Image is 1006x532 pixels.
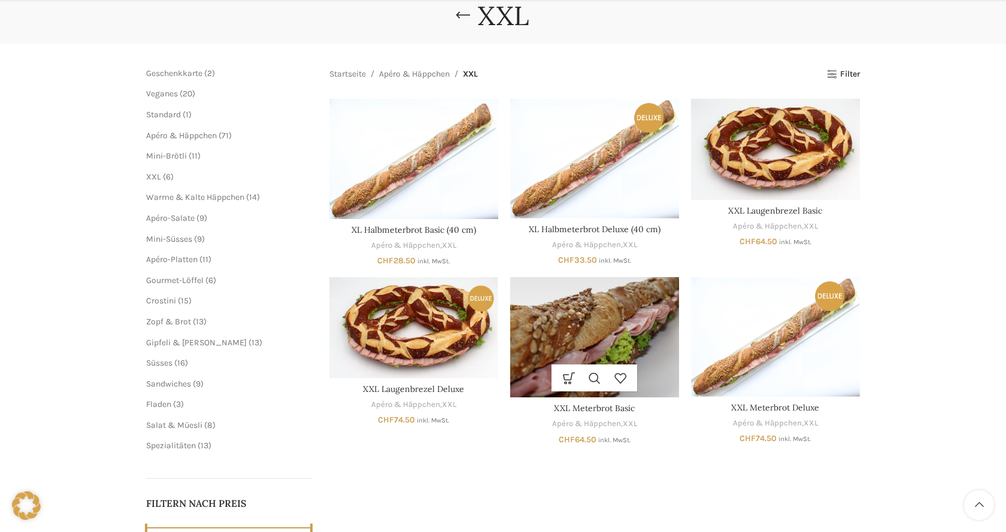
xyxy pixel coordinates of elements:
[371,240,440,251] a: Apéro & Häppchen
[146,317,191,327] a: Zopf & Brot
[146,68,202,78] a: Geschenkkarte
[558,255,574,265] span: CHF
[691,418,860,429] div: ,
[378,415,394,425] span: CHF
[329,68,366,81] a: Startseite
[146,275,204,285] a: Gourmet-Löffel
[510,239,679,251] div: ,
[778,435,811,443] small: inkl. MwSt.
[201,440,208,451] span: 13
[623,239,637,251] a: XXL
[691,277,860,396] a: XXL Meterbrot Deluxe
[146,234,192,244] a: Mini-Süsses
[183,89,192,99] span: 20
[352,224,476,235] a: XL Halbmeterbrot Basic (40 cm)
[378,415,415,425] bdi: 74.50
[146,192,244,202] a: Warme & Kalte Häppchen
[146,254,198,265] a: Apéro-Platten
[510,418,679,430] div: ,
[146,379,191,389] a: Sandwiches
[740,236,777,247] bdi: 64.50
[222,130,229,141] span: 71
[196,317,204,327] span: 13
[559,434,575,445] span: CHF
[196,379,201,389] span: 9
[377,256,416,266] bdi: 28.50
[552,418,621,430] a: Apéro & Häppchen
[208,275,213,285] span: 6
[146,440,196,451] a: Spezialitäten
[146,497,311,510] h5: Filtern nach Preis
[146,110,181,120] a: Standard
[207,420,213,430] span: 8
[329,399,498,411] div: ,
[186,110,189,120] span: 1
[379,68,450,81] a: Apéro & Häppchen
[779,238,811,246] small: inkl. MwSt.
[733,221,802,232] a: Apéro & Häppchen
[598,436,631,444] small: inkl. MwSt.
[192,151,198,161] span: 11
[146,358,172,368] a: Süsses
[377,256,393,266] span: CHF
[146,89,178,99] a: Veganes
[559,434,596,445] bdi: 64.50
[329,240,498,251] div: ,
[623,418,637,430] a: XXL
[371,399,440,411] a: Apéro & Häppchen
[510,99,679,218] a: XL Halbmeterbrot Deluxe (40 cm)
[329,99,498,219] a: XL Halbmeterbrot Basic (40 cm)
[463,68,478,81] span: XXL
[827,69,860,80] a: Filter
[146,151,187,161] a: Mini-Brötli
[207,68,212,78] span: 2
[442,399,456,411] a: XXL
[146,420,202,430] a: Salat & Müesli
[329,68,478,81] nav: Breadcrumb
[202,254,208,265] span: 11
[251,338,259,348] span: 13
[146,296,176,306] a: Crostini
[448,4,478,28] a: Go back
[181,296,189,306] span: 15
[146,213,195,223] a: Apéro-Salate
[199,213,204,223] span: 9
[733,418,802,429] a: Apéro & Häppchen
[599,257,631,265] small: inkl. MwSt.
[558,255,597,265] bdi: 33.50
[804,418,818,429] a: XXL
[529,224,660,235] a: XL Halbmeterbrot Deluxe (40 cm)
[363,384,464,394] a: XXL Laugenbrezel Deluxe
[442,240,456,251] a: XXL
[146,172,161,182] a: XXL
[510,277,679,397] a: XXL Meterbrot Basic
[728,205,822,216] a: XXL Laugenbrezel Basic
[146,130,217,141] a: Apéro & Häppchen
[146,399,171,409] a: Fladen
[556,364,581,391] a: Wähle Optionen für „XXL Meterbrot Basic“
[146,338,247,348] span: Gipfeli & [PERSON_NAME]
[417,417,449,424] small: inkl. MwSt.
[581,364,607,391] a: Schnellansicht
[740,433,756,443] span: CHF
[197,234,202,244] span: 9
[691,99,860,200] a: XXL Laugenbrezel Basic
[176,399,181,409] span: 3
[804,221,818,232] a: XXL
[552,239,621,251] a: Apéro & Häppchen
